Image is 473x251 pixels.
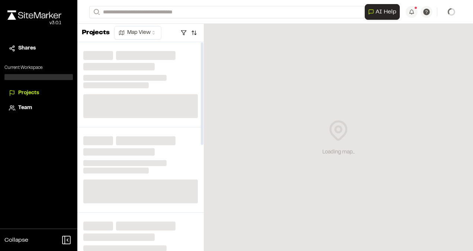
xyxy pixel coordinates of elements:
[376,7,396,16] span: AI Help
[82,28,110,38] p: Projects
[365,4,403,20] div: Open AI Assistant
[18,44,36,53] span: Shares
[9,104,68,112] a: Team
[322,148,355,156] div: Loading map...
[89,6,103,18] button: Search
[18,104,32,112] span: Team
[9,44,68,53] a: Shares
[4,64,73,71] p: Current Workspace
[4,236,28,245] span: Collapse
[7,10,61,20] img: rebrand.png
[365,4,400,20] button: Open AI Assistant
[9,89,68,97] a: Projects
[7,20,61,26] div: Oh geez...please don't...
[18,89,39,97] span: Projects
